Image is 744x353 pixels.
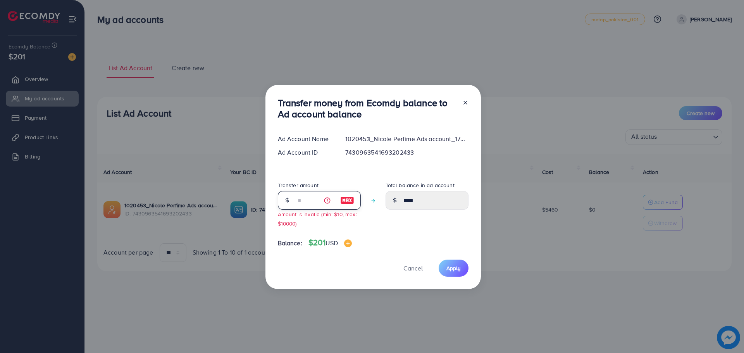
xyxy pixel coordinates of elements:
label: Transfer amount [278,181,319,189]
div: Ad Account ID [272,148,339,157]
button: Cancel [394,260,432,276]
img: image [340,196,354,205]
div: 1020453_Nicole Perfime Ads account_1730156039494 [339,134,474,143]
img: image [344,239,352,247]
h3: Transfer money from Ecomdy balance to Ad account balance [278,97,456,120]
span: Cancel [403,264,423,272]
h4: $201 [308,238,352,248]
label: Total balance in ad account [386,181,455,189]
button: Apply [439,260,468,276]
div: 7430963541693202433 [339,148,474,157]
span: Balance: [278,239,302,248]
span: USD [325,239,338,247]
div: Ad Account Name [272,134,339,143]
span: Apply [446,264,461,272]
small: Amount is invalid (min: $10, max: $10000) [278,210,357,227]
